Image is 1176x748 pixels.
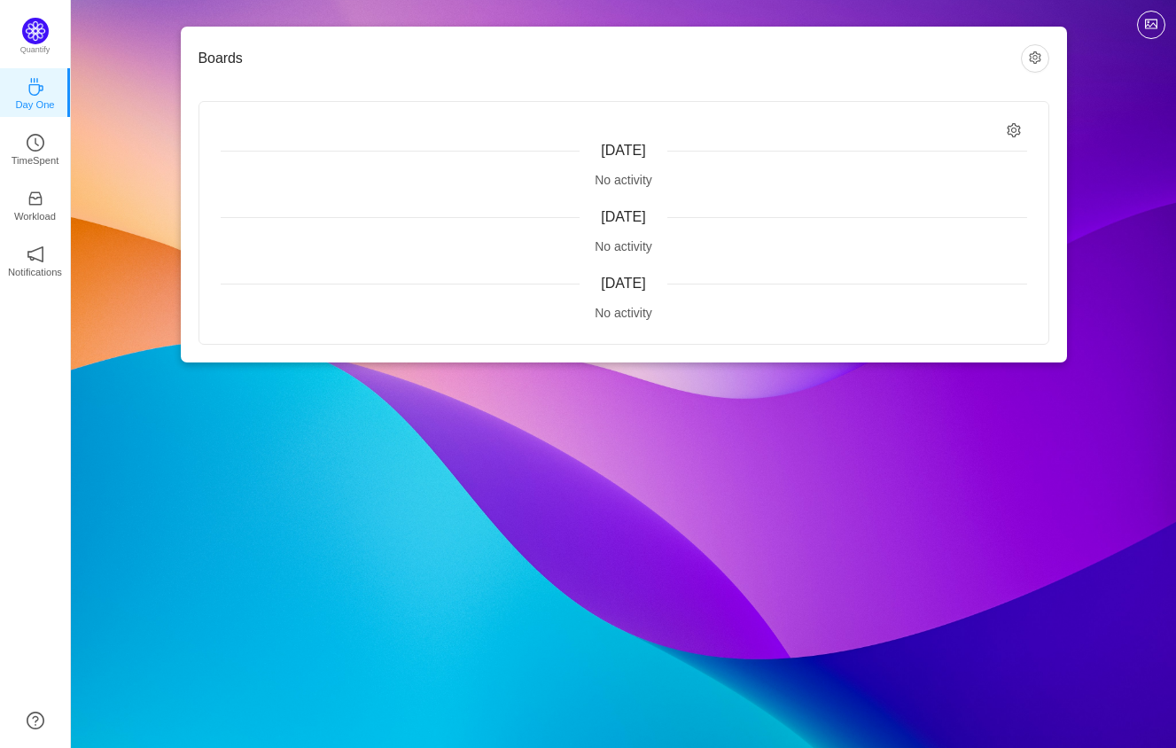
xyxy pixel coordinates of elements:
i: icon: coffee [27,78,44,96]
i: icon: clock-circle [27,134,44,152]
button: icon: picture [1137,11,1165,39]
p: Quantify [20,44,51,57]
a: icon: notificationNotifications [27,251,44,269]
div: No activity [221,238,1027,256]
div: No activity [221,304,1027,323]
a: icon: question-circle [27,712,44,729]
p: Day One [15,97,54,113]
span: [DATE] [601,276,645,291]
p: Workload [14,208,56,224]
i: icon: inbox [27,190,44,207]
i: icon: notification [27,245,44,263]
a: icon: clock-circleTimeSpent [27,139,44,157]
i: icon: setting [1007,123,1022,138]
div: No activity [221,171,1027,190]
h3: Boards [199,50,1021,67]
a: icon: inboxWorkload [27,195,44,213]
button: icon: setting [1021,44,1049,73]
span: [DATE] [601,209,645,224]
img: Quantify [22,18,49,44]
p: Notifications [8,264,62,280]
span: [DATE] [601,143,645,158]
p: TimeSpent [12,152,59,168]
a: icon: coffeeDay One [27,83,44,101]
